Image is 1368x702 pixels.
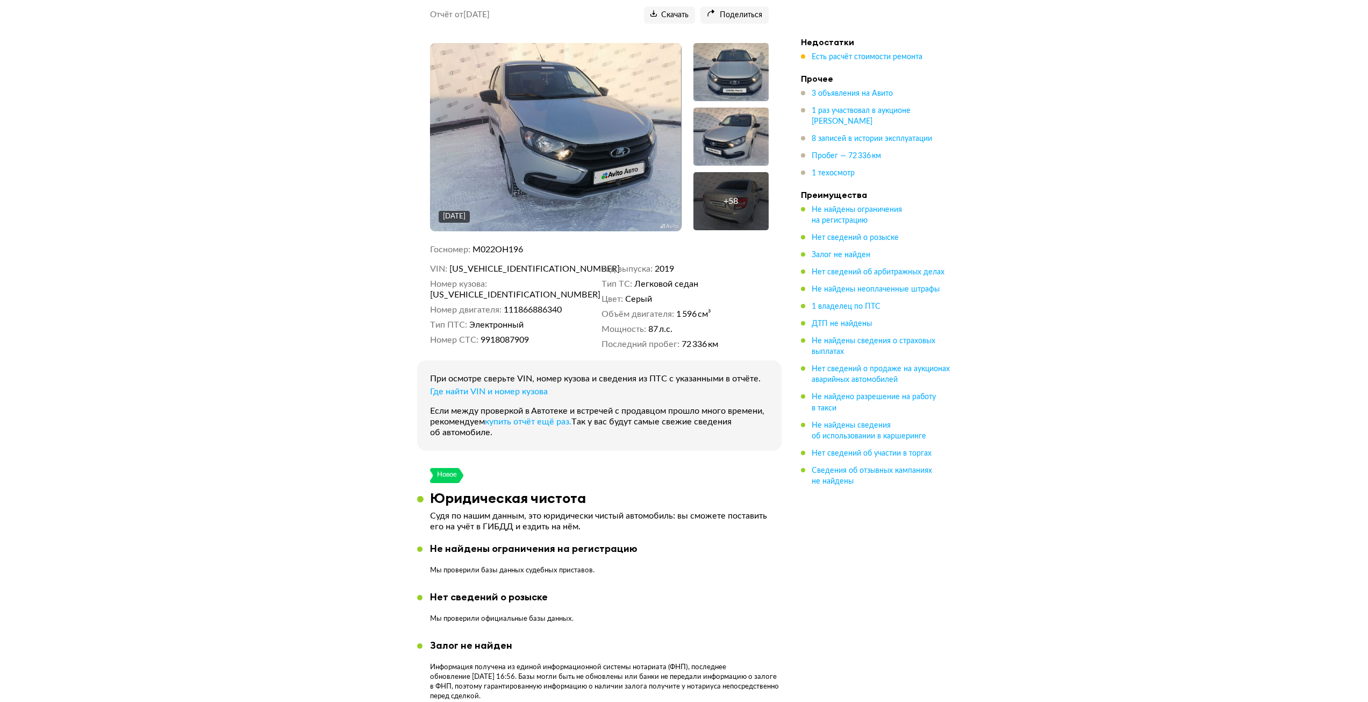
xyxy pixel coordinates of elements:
[812,303,880,310] span: 1 владелец по ПТС
[812,365,950,384] span: Нет сведений о продаже на аукционах аварийных автомобилей
[430,387,548,396] span: Где найти VIN и номер кузова
[625,294,652,304] span: Серый
[812,251,870,259] span: Залог не найден
[812,90,893,97] span: 3 объявления на Авито
[430,264,447,274] dt: VIN
[812,450,932,457] span: Нет сведений об участии в торгах
[430,320,467,330] dt: Тип ПТС
[430,543,638,555] div: Не найдены ограничения на регистрацию
[430,406,769,438] p: Если между проверкой в Автотеке и встречей с продавцом прошло много времени, рекомендуем Так у ва...
[430,591,574,603] div: Нет сведений о розыске
[812,152,881,160] span: Пробег — 72 336 км
[601,294,623,304] dt: Цвет
[430,279,487,289] dt: Номер кузова
[644,6,695,24] button: Скачать
[812,467,932,485] span: Сведения об отзывных кампаниях не найдены
[430,43,681,231] img: Main car
[682,339,718,350] span: 72 336 км
[812,393,936,412] span: Не найдено разрешение на работу в такси
[650,10,689,20] span: Скачать
[812,135,932,143] span: 8 записей в истории эксплуатации
[812,320,872,328] span: ДТП не найдены
[801,189,951,200] h4: Преимущества
[801,73,951,84] h4: Прочее
[601,309,674,320] dt: Объём двигателя
[812,286,940,293] span: Не найдены неоплаченные штрафы
[812,206,902,224] span: Не найдены ограничения на регистрацию
[469,320,524,330] span: Электронный
[430,490,586,506] h3: Юридическая чистота
[430,373,769,384] p: При осмотре сверьте VIN, номер кузова и сведения из ПТС с указанными в отчёте.
[430,510,769,532] p: Судя по нашим данным, это юридически чистый автомобиль: вы сможете поставить его на учёт в ГИБДД ...
[430,244,470,255] dt: Госномер
[481,335,529,345] span: 9918087909
[812,107,911,125] span: 1 раз участвовал в аукционе [PERSON_NAME]
[436,468,457,483] div: Новое
[430,614,574,624] p: Мы проверили официальные базы данных.
[430,289,554,300] span: [US_VEHICLE_IDENTIFICATION_NUMBER]
[676,309,711,320] span: 1 596 см³
[812,268,944,276] span: Нет сведений об арбитражных делах
[812,337,935,356] span: Не найдены сведения о страховых выплатах
[449,264,573,274] span: [US_VEHICLE_IDENTIFICATION_NUMBER]
[430,335,478,345] dt: Номер СТС
[707,10,762,20] span: Поделиться
[601,279,632,289] dt: Тип ТС
[430,304,502,315] dt: Номер двигателя
[801,37,951,47] h4: Недостатки
[601,339,679,350] dt: Последний пробег
[812,169,855,177] span: 1 техосмотр
[648,324,672,335] span: 87 л.с.
[812,234,899,242] span: Нет сведений о розыске
[601,324,646,335] dt: Мощность
[443,212,465,222] div: [DATE]
[485,417,571,426] span: купить отчёт ещё раз .
[812,422,926,440] span: Не найдены сведения об использовании в каршеринге
[700,6,769,24] button: Поделиться
[655,264,674,274] span: 2019
[430,10,490,20] p: Отчёт от [DATE]
[472,245,523,254] span: М022ОН196
[430,640,782,651] div: Залог не найден
[430,663,782,701] p: Информация получена из единой информационной системы нотариата (ФНП), последнее обновление [DATE]...
[430,566,638,576] p: Мы проверили базы данных судебных приставов.
[504,304,562,315] span: 111866886340
[634,279,698,289] span: Легковой седан
[812,53,922,61] span: Есть расчёт стоимости ремонта
[724,196,738,207] div: + 58
[601,264,653,274] dt: Год выпуска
